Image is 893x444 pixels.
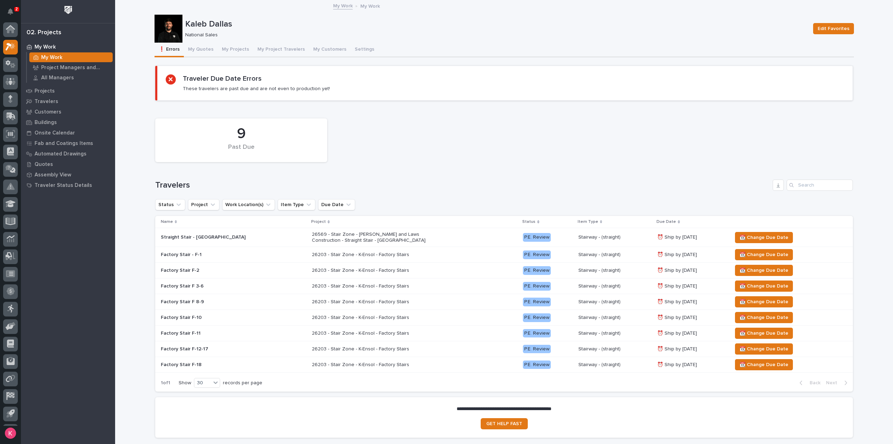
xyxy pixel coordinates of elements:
[27,29,61,37] div: 02. Projects
[15,7,18,12] p: 2
[735,265,793,276] button: 📆 Change Due Date
[312,330,434,336] p: 26203 - Stair Zone - K-Ensol - Factory Stairs
[657,299,727,305] p: ⏰ Ship by [DATE]
[161,234,283,240] p: Straight Stair - [GEOGRAPHIC_DATA]
[21,169,115,180] a: Assembly View
[253,43,309,57] button: My Project Travelers
[657,283,727,289] p: ⏰ Ship by [DATE]
[735,281,793,292] button: 📆 Change Due Date
[481,418,528,429] a: GET HELP FAST
[35,109,61,115] p: Customers
[735,232,793,243] button: 📆 Change Due Date
[312,299,434,305] p: 26203 - Stair Zone - K-Ensol - Factory Stairs
[21,96,115,107] a: Travelers
[183,74,262,83] h2: Traveler Due Date Errors
[155,180,770,190] h1: Travelers
[787,180,853,191] input: Search
[179,380,191,386] p: Show
[360,2,380,9] p: My Work
[740,313,788,322] span: 📆 Change Due Date
[35,161,53,168] p: Quotes
[486,421,522,426] span: GET HELP FAST
[27,63,115,72] a: Project Managers and Engineers
[309,43,351,57] button: My Customers
[155,326,853,341] tr: Factory Stair F-1126203 - Stair Zone - K-Ensol - Factory StairsP.E. ReviewStairway - (straight)⏰ ...
[318,199,355,210] button: Due Date
[27,52,115,62] a: My Work
[818,24,849,33] span: Edit Favorites
[740,345,788,353] span: 📆 Change Due Date
[155,199,185,210] button: Status
[656,218,676,226] p: Due Date
[522,218,535,226] p: Status
[155,247,853,263] tr: Factory Stair - F-126203 - Stair Zone - K-Ensol - Factory StairsP.E. ReviewStairway - (straight)⏰...
[161,268,283,274] p: Factory Stair F-2
[657,330,727,336] p: ⏰ Ship by [DATE]
[21,128,115,138] a: Onsite Calendar
[35,44,56,50] p: My Work
[167,144,315,158] div: Past Due
[161,218,173,226] p: Name
[735,328,793,339] button: 📆 Change Due Date
[183,86,330,92] p: These travelers are past due and are not even to production yet!
[312,252,434,258] p: 26203 - Stair Zone - K-Ensol - Factory Stairs
[523,282,551,291] div: P.E. Review
[185,19,808,29] p: Kaleb Dallas
[805,380,820,386] span: Back
[657,252,727,258] p: ⏰ Ship by [DATE]
[735,249,793,260] button: 📆 Change Due Date
[735,296,793,307] button: 📆 Change Due Date
[523,266,551,275] div: P.E. Review
[155,278,853,294] tr: Factory Stair F 3-626203 - Stair Zone - K-Ensol - Factory StairsP.E. ReviewStairway - (straight)⏰...
[35,99,58,105] p: Travelers
[155,341,853,357] tr: Factory Stair F-12-1726203 - Stair Zone - K-Ensol - Factory StairsP.E. ReviewStairway - (straight...
[35,88,55,94] p: Projects
[312,346,434,352] p: 26203 - Stair Zone - K-Ensol - Factory Stairs
[813,23,854,34] button: Edit Favorites
[578,299,652,305] p: Stairway - (straight)
[155,43,184,57] button: ❗ Errors
[41,65,110,71] p: Project Managers and Engineers
[155,263,853,278] tr: Factory Stair F-226203 - Stair Zone - K-Ensol - Factory StairsP.E. ReviewStairway - (straight)⏰ S...
[333,1,353,9] a: My Work
[312,315,434,321] p: 26203 - Stair Zone - K-Ensol - Factory Stairs
[740,250,788,259] span: 📆 Change Due Date
[523,250,551,259] div: P.E. Review
[155,374,176,392] p: 1 of 1
[21,148,115,159] a: Automated Drawings
[35,140,93,147] p: Fab and Coatings Items
[523,313,551,322] div: P.E. Review
[21,86,115,96] a: Projects
[161,283,283,289] p: Factory Stair F 3-6
[21,138,115,148] a: Fab and Coatings Items
[194,379,211,387] div: 30
[578,315,652,321] p: Stairway - (straight)
[62,3,75,16] img: Workspace Logo
[3,426,18,441] button: users-avatar
[35,172,71,178] p: Assembly View
[578,362,652,368] p: Stairway - (straight)
[735,343,793,355] button: 📆 Change Due Date
[823,380,853,386] button: Next
[155,310,853,326] tr: Factory Stair F-1026203 - Stair Zone - K-Ensol - Factory StairsP.E. ReviewStairway - (straight)⏰ ...
[21,117,115,128] a: Buildings
[21,42,115,52] a: My Work
[740,361,788,369] span: 📆 Change Due Date
[312,232,434,243] p: 26569 - Stair Zone - [PERSON_NAME] and Laws Construction - Straight Stair - [GEOGRAPHIC_DATA]
[3,4,18,19] button: Notifications
[167,125,315,143] div: 9
[188,199,219,210] button: Project
[161,252,283,258] p: Factory Stair - F-1
[312,362,434,368] p: 26203 - Stair Zone - K-Ensol - Factory Stairs
[35,130,75,136] p: Onsite Calendar
[657,315,727,321] p: ⏰ Ship by [DATE]
[523,233,551,242] div: P.E. Review
[155,294,853,310] tr: Factory Stair F 8-926203 - Stair Zone - K-Ensol - Factory StairsP.E. ReviewStairway - (straight)⏰...
[578,252,652,258] p: Stairway - (straight)
[740,282,788,290] span: 📆 Change Due Date
[578,234,652,240] p: Stairway - (straight)
[740,298,788,306] span: 📆 Change Due Date
[155,357,853,373] tr: Factory Stair F-1826203 - Stair Zone - K-Ensol - Factory StairsP.E. ReviewStairway - (straight)⏰ ...
[740,266,788,275] span: 📆 Change Due Date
